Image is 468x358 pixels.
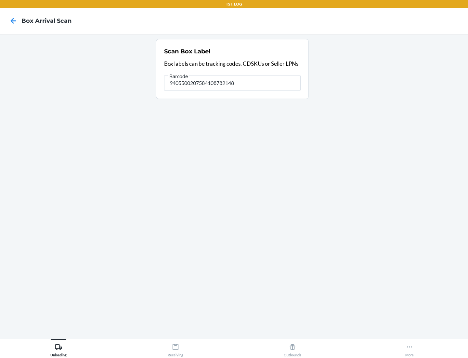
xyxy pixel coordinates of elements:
[164,60,301,68] p: Box labels can be tracking codes, CDSKUs or Seller LPNs
[21,17,71,25] h4: Box Arrival Scan
[405,341,414,357] div: More
[50,341,67,357] div: Unloading
[117,339,234,357] button: Receiving
[164,75,301,91] input: Barcode
[168,73,189,79] span: Barcode
[226,1,242,7] p: TST_LOG
[164,47,210,56] h2: Scan Box Label
[351,339,468,357] button: More
[234,339,351,357] button: Outbounds
[168,341,183,357] div: Receiving
[284,341,301,357] div: Outbounds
